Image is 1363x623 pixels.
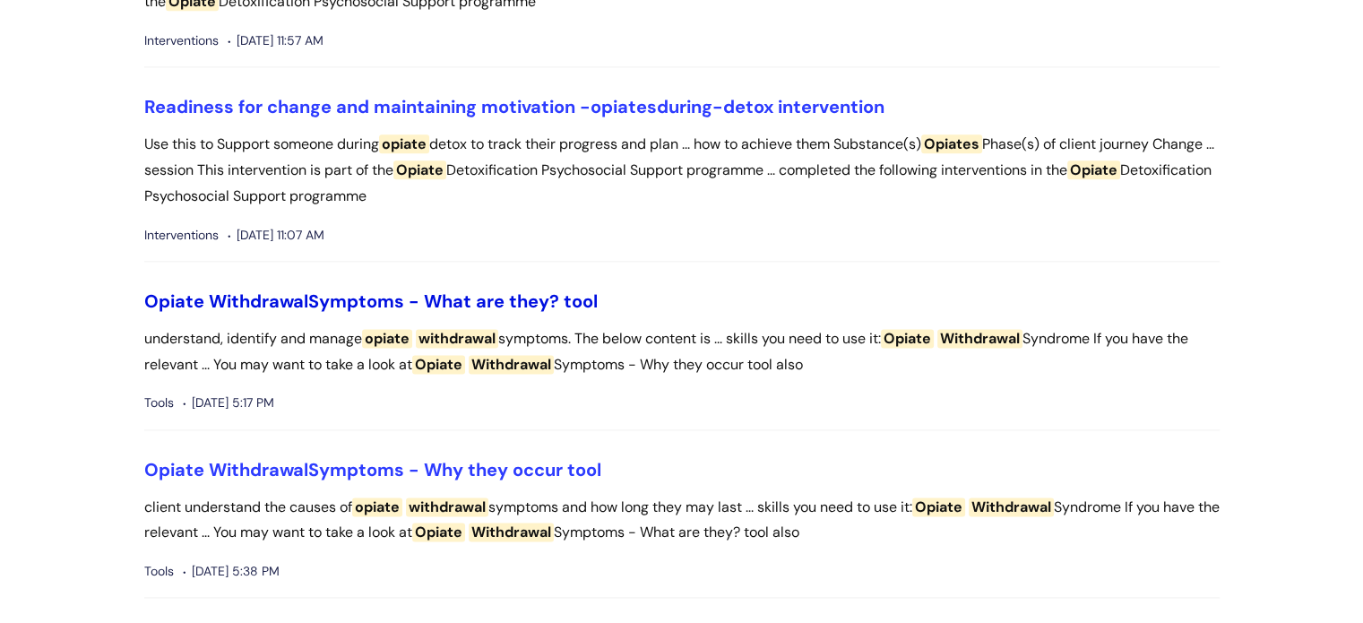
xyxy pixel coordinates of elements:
[393,160,446,179] span: Opiate
[144,290,598,313] a: Opiate WithdrawalSymptoms - What are they? tool
[144,132,1220,209] p: Use this to Support someone during detox to track their progress and plan ... how to achieve them...
[144,458,601,481] a: Opiate WithdrawalSymptoms - Why they occur tool
[209,458,308,481] span: Withdrawal
[912,498,965,516] span: Opiate
[881,329,934,348] span: Opiate
[144,392,174,414] span: Tools
[183,560,280,583] span: [DATE] 5:38 PM
[144,458,204,481] span: Opiate
[144,290,204,313] span: Opiate
[352,498,402,516] span: opiate
[228,30,323,52] span: [DATE] 11:57 AM
[591,95,657,118] span: opiates
[144,95,884,118] a: Readiness for change and maintaining motivation -opiatesduring-detox intervention
[406,498,488,516] span: withdrawal
[144,560,174,583] span: Tools
[144,326,1220,378] p: understand, identify and manage symptoms. The below content is ... skills you need to use it: Syn...
[144,30,219,52] span: Interventions
[362,329,412,348] span: opiate
[469,355,554,374] span: Withdrawal
[183,392,274,414] span: [DATE] 5:17 PM
[379,134,429,153] span: opiate
[969,498,1054,516] span: Withdrawal
[209,290,308,313] span: Withdrawal
[144,224,219,247] span: Interventions
[469,523,554,541] span: Withdrawal
[921,134,982,153] span: Opiates
[144,495,1220,547] p: client understand the causes of symptoms and how long they may last ... skills you need to use it...
[228,224,324,247] span: [DATE] 11:07 AM
[416,329,498,348] span: withdrawal
[1067,160,1120,179] span: Opiate
[937,329,1022,348] span: Withdrawal
[412,355,465,374] span: Opiate
[412,523,465,541] span: Opiate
